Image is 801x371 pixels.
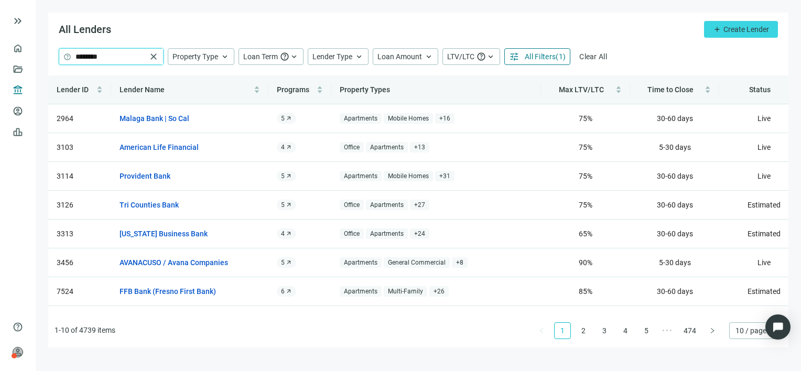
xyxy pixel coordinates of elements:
li: Previous Page [533,322,550,339]
span: + 27 [410,200,429,211]
a: Malaga Bank | So Cal [120,113,189,124]
a: AVANACUSO / Avana Companies [120,257,228,268]
span: Property Types [340,85,390,94]
td: 2964 [48,104,111,133]
span: Max LTV/LTC [559,85,604,94]
span: ••• [659,322,676,339]
span: Estimated [748,230,781,238]
span: LTV/LTC [447,52,474,61]
span: keyboard_arrow_up [289,52,299,61]
li: Next 5 Pages [659,322,676,339]
span: 6 [281,287,285,296]
span: + 24 [410,228,429,239]
span: 90 % [579,258,592,267]
span: All Lenders [59,23,111,36]
li: 474 [680,322,700,339]
button: right [704,322,721,339]
span: + 8 [452,257,468,268]
a: 1 [555,323,570,339]
td: 30-60 days [630,220,719,248]
span: Programs [277,85,309,94]
td: 3313 [48,220,111,248]
span: Apartments [366,142,408,153]
button: keyboard_double_arrow_right [12,15,24,27]
a: Provident Bank [120,170,170,182]
span: 75 % [579,114,592,123]
span: Create Lender [723,25,769,34]
span: tune [509,51,519,62]
a: 474 [680,323,699,339]
li: 3 [596,322,613,339]
span: arrow_outward [286,288,292,294]
span: arrow_outward [286,144,292,150]
li: 1-10 of 4739 items [55,322,115,339]
span: person [13,347,23,357]
li: 5 [638,322,655,339]
span: Estimated [748,201,781,209]
span: 10 / page [735,323,776,339]
span: + 26 [429,286,449,297]
span: Apartments [340,257,382,268]
span: 5 [281,258,285,267]
span: arrow_outward [286,173,292,179]
td: 3126 [48,191,111,220]
span: Mobile Homes [384,171,433,182]
span: help [477,52,486,61]
span: Mobile Homes [384,113,433,124]
a: 4 [618,323,633,339]
li: 4 [617,322,634,339]
span: Apartments [340,286,382,297]
span: Status [749,85,771,94]
span: + 13 [410,142,429,153]
span: Time to Close [647,85,694,94]
span: keyboard_arrow_up [354,52,364,61]
a: 3 [597,323,612,339]
span: Estimated [748,287,781,296]
span: Office [340,142,364,153]
span: Multi-Family [384,286,427,297]
span: arrow_outward [286,115,292,122]
span: Live [757,258,771,267]
li: 1 [554,322,571,339]
span: Clear All [579,52,607,61]
span: 85 % [579,287,592,296]
td: 30-60 days [630,162,719,191]
span: account_balance [13,85,20,95]
span: 4 [281,143,285,151]
td: 5-30 days [630,248,719,277]
a: 2 [576,323,591,339]
td: 30-60 days [630,104,719,133]
td: 3103 [48,133,111,162]
td: 30-60 days [630,191,719,220]
span: Office [340,228,364,239]
button: Clear All [575,48,612,65]
span: Loan Amount [377,52,422,61]
span: close [148,51,159,62]
span: 4 [281,230,285,238]
li: Next Page [704,322,721,339]
span: 5 [281,114,285,123]
span: All Filters [525,52,556,61]
span: Lender Name [120,85,165,94]
span: + 16 [435,113,454,124]
span: help [280,52,289,61]
span: Live [757,172,771,180]
div: Page Size [729,322,782,339]
a: FFB Bank (Fresno First Bank) [120,286,216,297]
td: 2834 [48,306,111,346]
span: Loan Term [243,52,278,61]
span: Property Type [172,52,218,61]
span: Lender Type [312,52,352,61]
span: 65 % [579,230,592,238]
span: Office [340,200,364,211]
span: left [538,328,545,334]
span: Apartments [340,171,382,182]
span: 75 % [579,201,592,209]
span: arrow_outward [286,259,292,266]
li: 2 [575,322,592,339]
a: [US_STATE] Business Bank [120,228,208,239]
span: 75 % [579,172,592,180]
span: keyboard_arrow_up [424,52,434,61]
span: help [63,53,71,61]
